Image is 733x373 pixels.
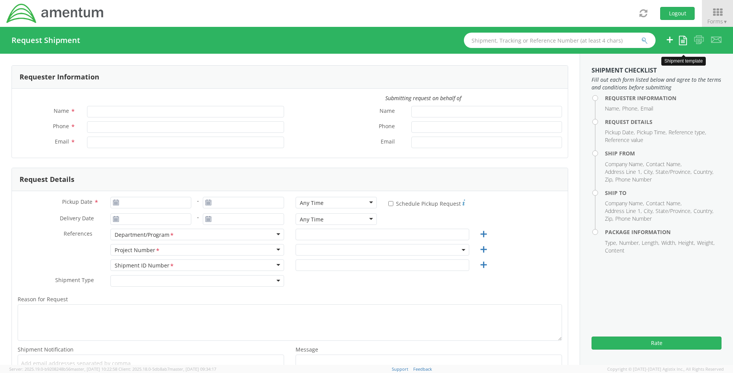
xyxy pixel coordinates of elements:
li: Pickup Time [637,129,667,136]
span: master, [DATE] 10:22:58 [71,366,117,372]
label: Schedule Pickup Request [388,198,465,208]
li: Weight [697,239,715,247]
span: Client: 2025.18.0-5db8ab7 [118,366,216,372]
input: Shipment, Tracking or Reference Number (at least 4 chars) [464,33,656,48]
li: Height [678,239,695,247]
li: City [644,168,654,176]
span: References [64,230,92,237]
h4: Requester Information [605,95,721,101]
li: Pickup Date [605,129,635,136]
i: Submitting request on behalf of [385,94,461,102]
span: Phone [379,122,395,131]
span: Shipment Notification [18,346,74,353]
span: Forms [707,18,728,25]
span: Email [55,138,69,145]
span: Message [296,346,318,353]
li: Content [605,247,625,254]
li: State/Province [656,207,692,215]
h3: Request Details [20,176,74,183]
span: Shipment Type [55,276,94,285]
li: Company Name [605,160,644,168]
span: Server: 2025.19.0-b9208248b56 [9,366,117,372]
a: Support [392,366,408,372]
h3: Shipment Checklist [592,67,721,74]
li: Phone Number [615,215,652,223]
div: Any Time [300,199,324,207]
div: Department/Program [115,231,174,239]
h3: Requester Information [20,73,99,81]
li: Length [642,239,659,247]
div: Any Time [300,216,324,223]
div: Shipment template [661,57,706,66]
li: Address Line 1 [605,168,642,176]
li: Reference value [605,136,643,144]
li: Type [605,239,617,247]
span: Fill out each form listed below and agree to the terms and conditions before submitting [592,76,721,91]
span: Name [380,107,395,116]
li: Zip [605,215,613,223]
li: Number [619,239,640,247]
a: Feedback [413,366,432,372]
span: Phone [53,122,69,130]
li: Address Line 1 [605,207,642,215]
li: State/Province [656,168,692,176]
button: Logout [660,7,695,20]
span: Delivery Date [60,215,94,223]
li: Phone Number [615,176,652,183]
li: Email [641,105,653,112]
span: Pickup Date [62,198,92,205]
li: Company Name [605,200,644,207]
li: Width [661,239,676,247]
li: Country [694,207,713,215]
h4: Ship To [605,190,721,196]
span: ▼ [723,18,728,25]
li: Zip [605,176,613,183]
li: Phone [622,105,639,112]
span: master, [DATE] 09:34:17 [169,366,216,372]
span: Email [381,138,395,147]
span: Reason for Request [18,295,68,303]
li: City [644,207,654,215]
span: Name [54,107,69,114]
input: Schedule Pickup Request [388,201,393,206]
h4: Ship From [605,150,721,156]
span: Copyright © [DATE]-[DATE] Agistix Inc., All Rights Reserved [607,366,724,372]
h4: Request Details [605,119,721,125]
span: Add email addresses separated by comma [21,360,281,367]
li: Contact Name [646,160,682,168]
li: Name [605,105,620,112]
h4: Package Information [605,229,721,235]
li: Country [694,168,713,176]
div: Shipment ID Number [115,262,174,270]
img: dyn-intl-logo-049831509241104b2a82.png [6,3,105,24]
li: Contact Name [646,200,682,207]
h4: Request Shipment [12,36,80,45]
li: Reference type [669,129,706,136]
div: Project Number [115,246,160,254]
button: Rate [592,337,721,350]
